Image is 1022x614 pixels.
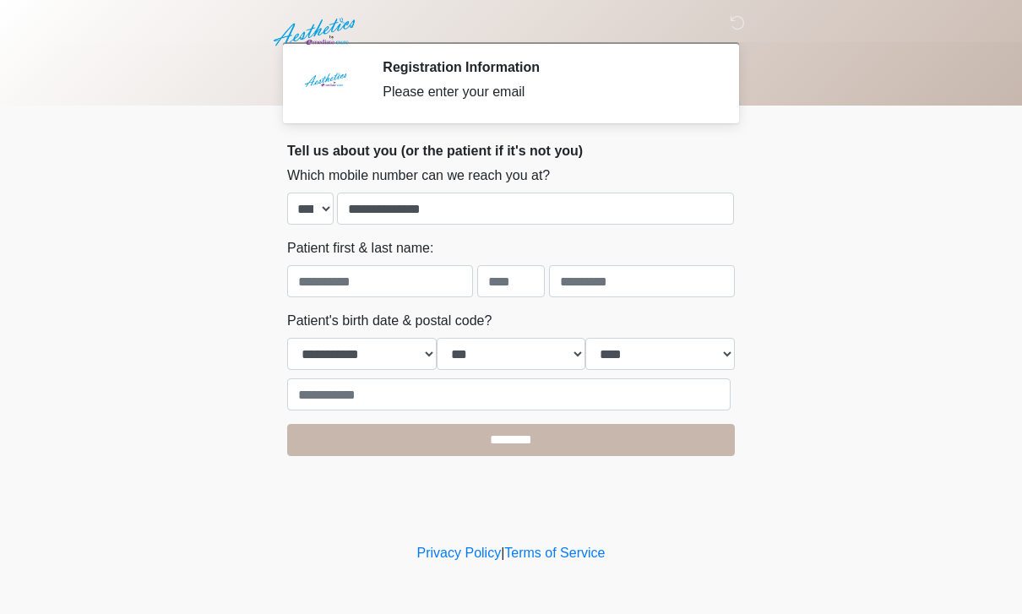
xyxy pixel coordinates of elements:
label: Which mobile number can we reach you at? [287,166,550,186]
label: Patient first & last name: [287,238,433,258]
a: Privacy Policy [417,546,502,560]
div: Please enter your email [383,82,709,102]
img: Aesthetics by Emediate Cure Logo [270,13,362,52]
h2: Tell us about you (or the patient if it's not you) [287,143,735,159]
a: Terms of Service [504,546,605,560]
a: | [501,546,504,560]
h2: Registration Information [383,59,709,75]
label: Patient's birth date & postal code? [287,311,492,331]
img: Agent Avatar [300,59,351,110]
